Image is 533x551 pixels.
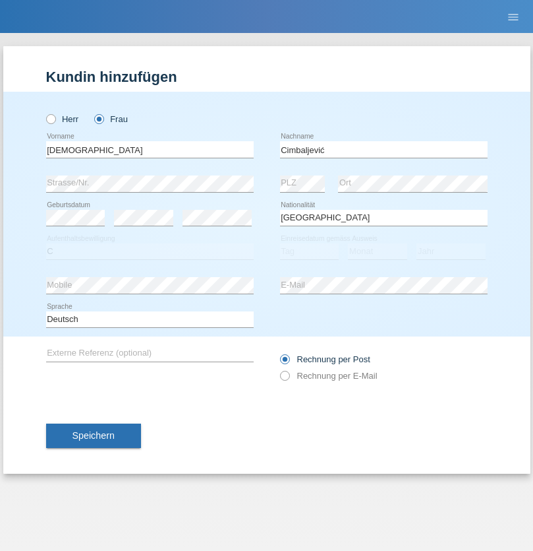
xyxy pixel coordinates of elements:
[507,11,520,24] i: menu
[280,371,378,381] label: Rechnung per E-Mail
[46,114,55,123] input: Herr
[94,114,128,124] label: Frau
[500,13,526,20] a: menu
[280,354,289,371] input: Rechnung per Post
[280,371,289,387] input: Rechnung per E-Mail
[94,114,103,123] input: Frau
[72,430,115,441] span: Speichern
[46,69,488,85] h1: Kundin hinzufügen
[46,114,79,124] label: Herr
[46,424,141,449] button: Speichern
[280,354,370,364] label: Rechnung per Post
